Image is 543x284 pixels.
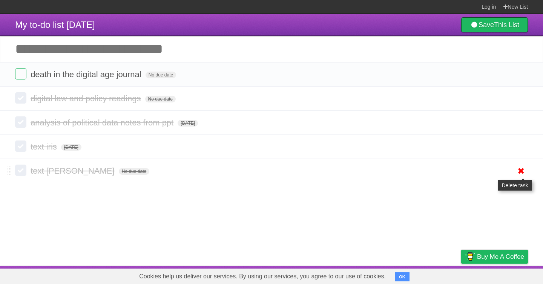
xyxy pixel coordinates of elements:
[465,250,475,263] img: Buy me a coffee
[461,17,528,32] a: SaveThis List
[361,268,377,282] a: About
[451,268,471,282] a: Privacy
[31,118,175,127] span: analysis of political data notes from ppt
[15,92,26,104] label: Done
[494,21,519,29] b: This List
[145,96,176,102] span: No due date
[15,68,26,79] label: Done
[386,268,416,282] a: Developers
[426,268,442,282] a: Terms
[132,269,393,284] span: Cookies help us deliver our services. By using our services, you agree to our use of cookies.
[31,70,143,79] span: death in the digital age journal
[15,140,26,152] label: Done
[61,144,81,151] span: [DATE]
[480,268,528,282] a: Suggest a feature
[461,250,528,264] a: Buy me a coffee
[395,272,410,281] button: OK
[146,72,176,78] span: No due date
[31,94,143,103] span: digital law and policy readings
[15,165,26,176] label: Done
[15,20,95,30] span: My to-do list [DATE]
[119,168,149,175] span: No due date
[178,120,198,127] span: [DATE]
[477,250,524,263] span: Buy me a coffee
[15,116,26,128] label: Done
[31,142,59,151] span: text iris
[31,166,117,176] span: text [PERSON_NAME]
